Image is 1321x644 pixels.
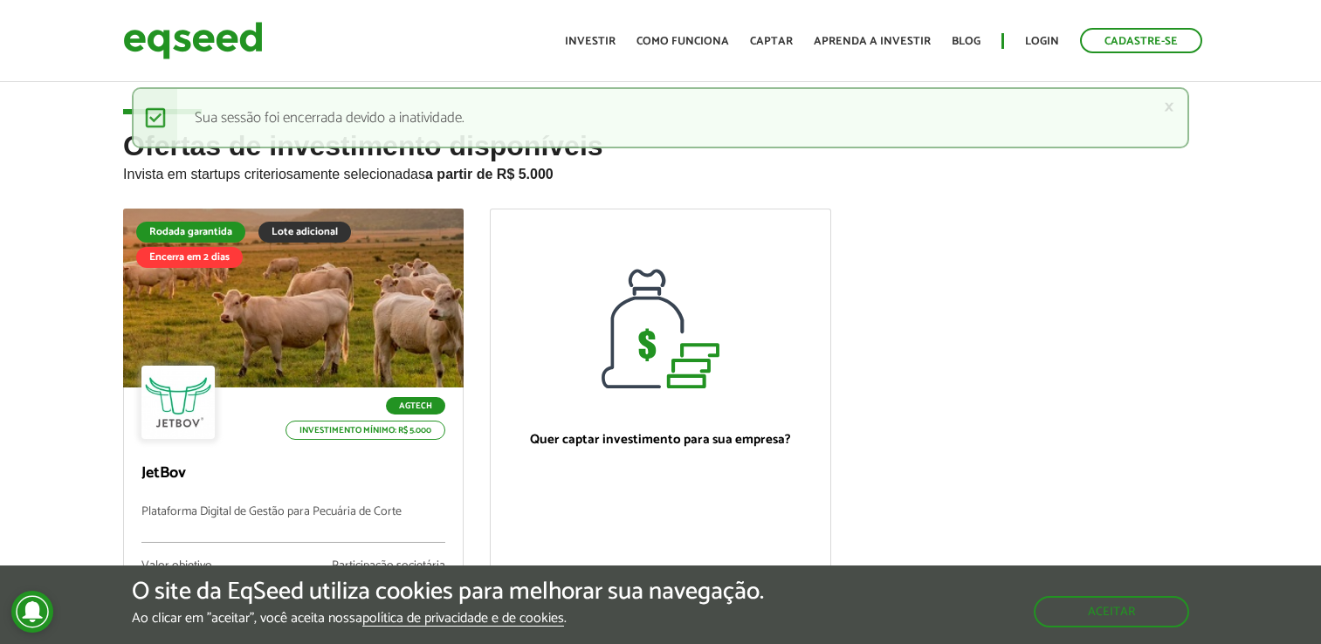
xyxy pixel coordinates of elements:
[136,222,245,243] div: Rodada garantida
[386,397,445,414] p: Agtech
[141,560,222,572] div: Valor objetivo
[141,505,445,543] p: Plataforma Digital de Gestão para Pecuária de Corte
[565,36,616,47] a: Investir
[123,161,1198,182] p: Invista em startups criteriosamente selecionadas
[141,464,445,483] p: JetBov
[286,421,445,440] p: Investimento mínimo: R$ 5.000
[362,612,564,627] a: política de privacidade e de cookies
[132,579,764,606] h5: O site da EqSeed utiliza cookies para melhorar sua navegação.
[508,432,812,448] p: Quer captar investimento para sua empresa?
[332,560,445,572] div: Participação societária
[636,36,729,47] a: Como funciona
[1034,596,1189,627] button: Aceitar
[132,610,764,627] p: Ao clicar em "aceitar", você aceita nossa .
[425,167,554,182] strong: a partir de R$ 5.000
[132,87,1188,148] div: Sua sessão foi encerrada devido a inatividade.
[123,17,263,64] img: EqSeed
[952,36,980,47] a: Blog
[750,36,793,47] a: Captar
[1164,98,1174,116] a: ×
[1025,36,1059,47] a: Login
[1080,28,1202,53] a: Cadastre-se
[136,247,243,268] div: Encerra em 2 dias
[123,131,1198,209] h2: Ofertas de investimento disponíveis
[258,222,351,243] div: Lote adicional
[814,36,931,47] a: Aprenda a investir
